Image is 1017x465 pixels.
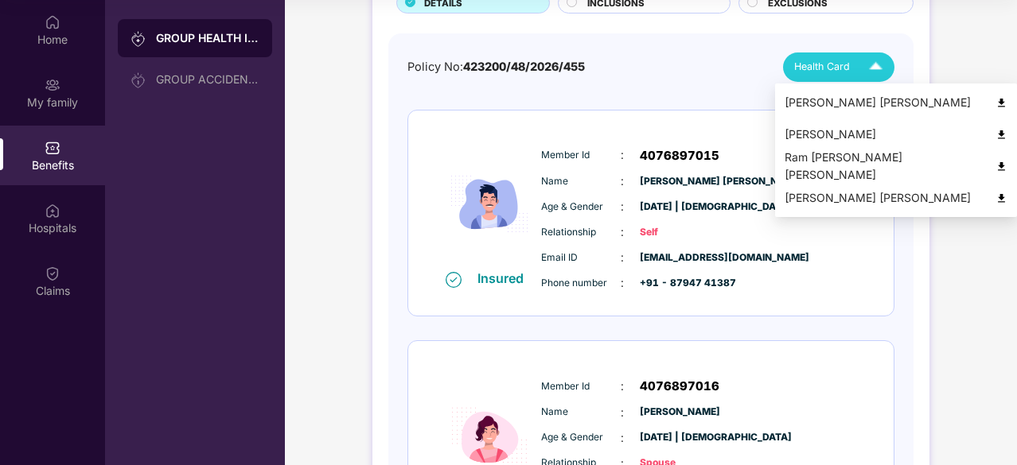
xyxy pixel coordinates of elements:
span: : [621,172,624,190]
span: Name [541,405,621,420]
span: : [621,404,624,421]
div: [PERSON_NAME] [PERSON_NAME] [785,94,1007,111]
div: Insured [477,270,533,286]
span: Self [640,225,719,240]
span: : [621,429,624,447]
img: svg+xml;base64,PHN2ZyBpZD0iSG9tZSIgeG1sbnM9Imh0dHA6Ly93d3cudzMub3JnLzIwMDAvc3ZnIiB3aWR0aD0iMjAiIG... [45,14,60,30]
span: Age & Gender [541,200,621,215]
img: svg+xml;base64,PHN2ZyBpZD0iQmVuZWZpdHMiIHhtbG5zPSJodHRwOi8vd3d3LnczLm9yZy8yMDAwL3N2ZyIgd2lkdGg9Ij... [45,140,60,156]
span: 423200/48/2026/455 [463,60,585,73]
span: [DATE] | [DEMOGRAPHIC_DATA] [640,430,719,445]
span: Member Id [541,379,621,394]
span: [PERSON_NAME] [PERSON_NAME] [640,174,719,189]
span: [DATE] | [DEMOGRAPHIC_DATA] [640,200,719,215]
img: svg+xml;base64,PHN2ZyB4bWxucz0iaHR0cDovL3d3dy53My5vcmcvMjAwMC9zdmciIHdpZHRoPSI0OCIgaGVpZ2h0PSI0OC... [996,129,1007,141]
span: Relationship [541,225,621,240]
span: 4076897016 [640,377,719,396]
div: GROUP HEALTH INSURANCE [156,30,259,46]
span: : [621,146,624,164]
img: svg+xml;base64,PHN2ZyB4bWxucz0iaHR0cDovL3d3dy53My5vcmcvMjAwMC9zdmciIHdpZHRoPSI0OCIgaGVpZ2h0PSI0OC... [996,97,1007,109]
span: [EMAIL_ADDRESS][DOMAIN_NAME] [640,250,719,265]
img: svg+xml;base64,PHN2ZyBpZD0iQ2xhaW0iIHhtbG5zPSJodHRwOi8vd3d3LnczLm9yZy8yMDAwL3N2ZyIgd2lkdGg9IjIwIi... [45,265,60,281]
div: Policy No: [407,58,585,76]
span: [PERSON_NAME] [640,405,719,420]
img: svg+xml;base64,PHN2ZyB3aWR0aD0iMjAiIGhlaWdodD0iMjAiIHZpZXdCb3g9IjAgMCAyMCAyMCIgZmlsbD0ibm9uZSIgeG... [131,72,146,88]
span: Email ID [541,250,621,265]
div: Ram [PERSON_NAME] [PERSON_NAME] [785,149,1007,184]
span: : [621,249,624,266]
span: Member Id [541,148,621,163]
span: : [621,198,624,215]
span: : [621,378,624,395]
img: svg+xml;base64,PHN2ZyB4bWxucz0iaHR0cDovL3d3dy53My5vcmcvMjAwMC9zdmciIHdpZHRoPSIxNiIgaGVpZ2h0PSIxNi... [446,272,462,288]
span: Health Card [794,59,850,75]
span: +91 - 87947 41387 [640,276,719,291]
span: : [621,223,624,241]
img: icon [442,138,537,269]
span: Age & Gender [541,430,621,445]
span: : [621,274,624,292]
img: svg+xml;base64,PHN2ZyB3aWR0aD0iMjAiIGhlaWdodD0iMjAiIHZpZXdCb3g9IjAgMCAyMCAyMCIgZmlsbD0ibm9uZSIgeG... [131,31,146,47]
span: 4076897015 [640,146,719,165]
span: Name [541,174,621,189]
img: svg+xml;base64,PHN2ZyBpZD0iSG9zcGl0YWxzIiB4bWxucz0iaHR0cDovL3d3dy53My5vcmcvMjAwMC9zdmciIHdpZHRoPS... [45,203,60,219]
img: svg+xml;base64,PHN2ZyB4bWxucz0iaHR0cDovL3d3dy53My5vcmcvMjAwMC9zdmciIHdpZHRoPSI0OCIgaGVpZ2h0PSI0OC... [996,161,1007,172]
img: Icuh8uwCUCF+XjCZyLQsAKiDCM9HiE6CMYmKQaPGkZKaA32CAAACiQcFBJY0IsAAAAASUVORK5CYII= [862,53,890,81]
button: Health Card [783,52,894,82]
img: svg+xml;base64,PHN2ZyB3aWR0aD0iMjAiIGhlaWdodD0iMjAiIHZpZXdCb3g9IjAgMCAyMCAyMCIgZmlsbD0ibm9uZSIgeG... [45,77,60,93]
div: GROUP ACCIDENTAL INSURANCE [156,73,259,86]
span: Phone number [541,276,621,291]
div: [PERSON_NAME] [785,126,1007,143]
img: svg+xml;base64,PHN2ZyB4bWxucz0iaHR0cDovL3d3dy53My5vcmcvMjAwMC9zdmciIHdpZHRoPSI0OCIgaGVpZ2h0PSI0OC... [996,192,1007,204]
div: [PERSON_NAME] [PERSON_NAME] [785,189,1007,207]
